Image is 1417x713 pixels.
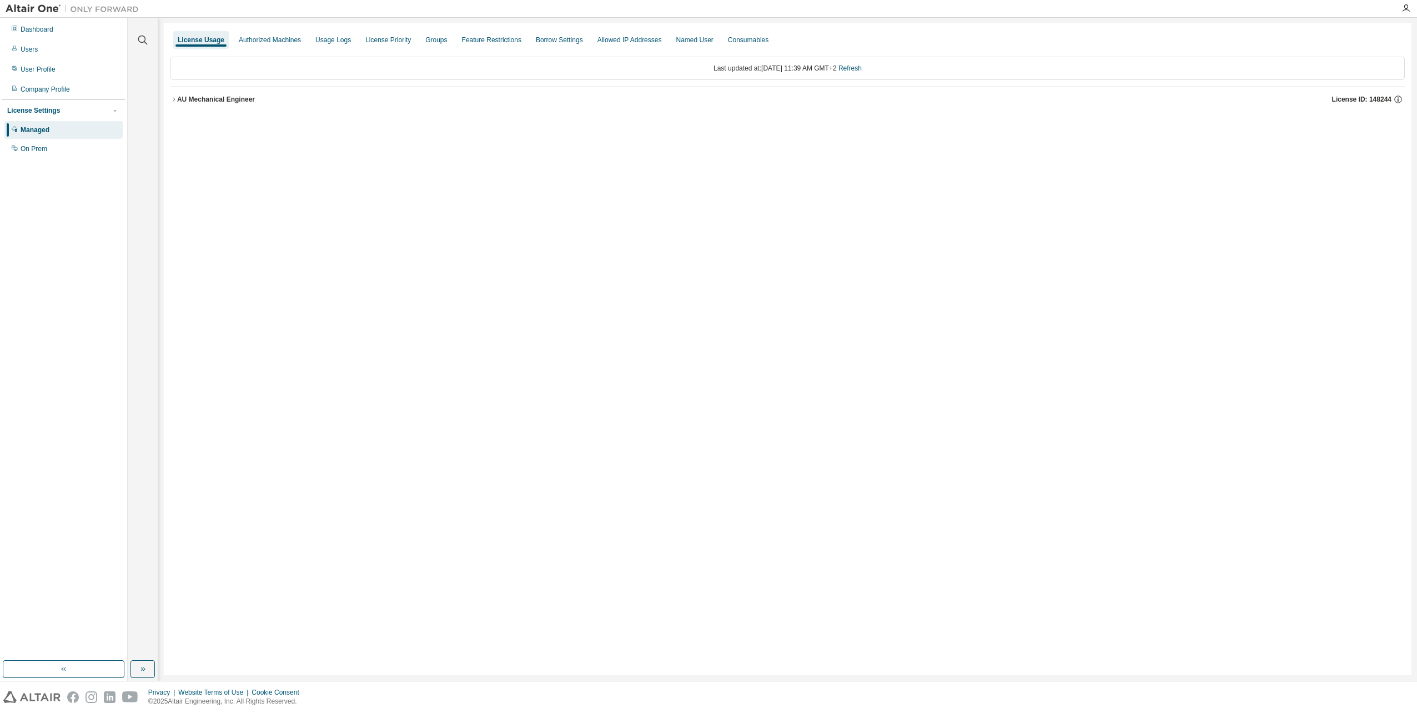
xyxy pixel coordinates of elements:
[536,36,583,44] div: Borrow Settings
[365,36,411,44] div: License Priority
[6,3,144,14] img: Altair One
[21,125,49,134] div: Managed
[21,65,56,74] div: User Profile
[462,36,521,44] div: Feature Restrictions
[178,36,224,44] div: License Usage
[21,25,53,34] div: Dashboard
[170,87,1405,112] button: AU Mechanical EngineerLicense ID: 148244
[122,691,138,703] img: youtube.svg
[21,144,47,153] div: On Prem
[597,36,662,44] div: Allowed IP Addresses
[3,691,61,703] img: altair_logo.svg
[838,64,862,72] a: Refresh
[177,95,255,104] div: AU Mechanical Engineer
[148,688,178,697] div: Privacy
[239,36,301,44] div: Authorized Machines
[67,691,79,703] img: facebook.svg
[104,691,115,703] img: linkedin.svg
[21,45,38,54] div: Users
[1332,95,1391,104] span: License ID: 148244
[728,36,768,44] div: Consumables
[315,36,351,44] div: Usage Logs
[252,688,305,697] div: Cookie Consent
[21,85,70,94] div: Company Profile
[170,57,1405,80] div: Last updated at: [DATE] 11:39 AM GMT+2
[676,36,713,44] div: Named User
[425,36,447,44] div: Groups
[178,688,252,697] div: Website Terms of Use
[7,106,60,115] div: License Settings
[86,691,97,703] img: instagram.svg
[148,697,306,706] p: © 2025 Altair Engineering, Inc. All Rights Reserved.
